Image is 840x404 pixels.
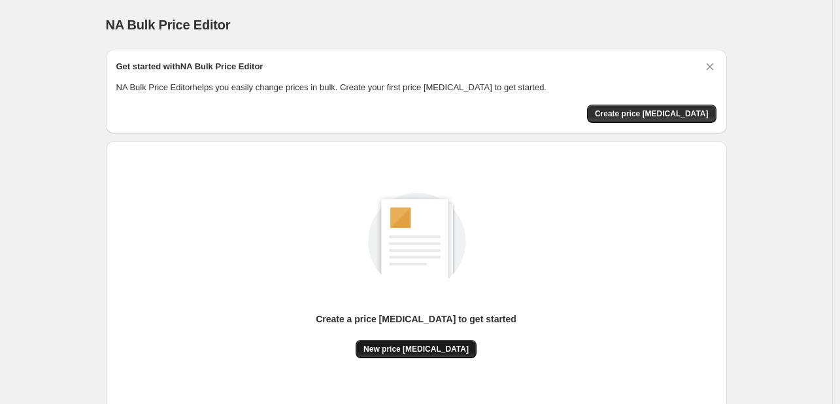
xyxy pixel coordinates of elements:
[363,344,469,354] span: New price [MEDICAL_DATA]
[356,340,477,358] button: New price [MEDICAL_DATA]
[116,81,716,94] p: NA Bulk Price Editor helps you easily change prices in bulk. Create your first price [MEDICAL_DAT...
[703,60,716,73] button: Dismiss card
[106,18,231,32] span: NA Bulk Price Editor
[587,105,716,123] button: Create price change job
[316,312,516,326] p: Create a price [MEDICAL_DATA] to get started
[595,109,709,119] span: Create price [MEDICAL_DATA]
[116,60,263,73] h2: Get started with NA Bulk Price Editor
